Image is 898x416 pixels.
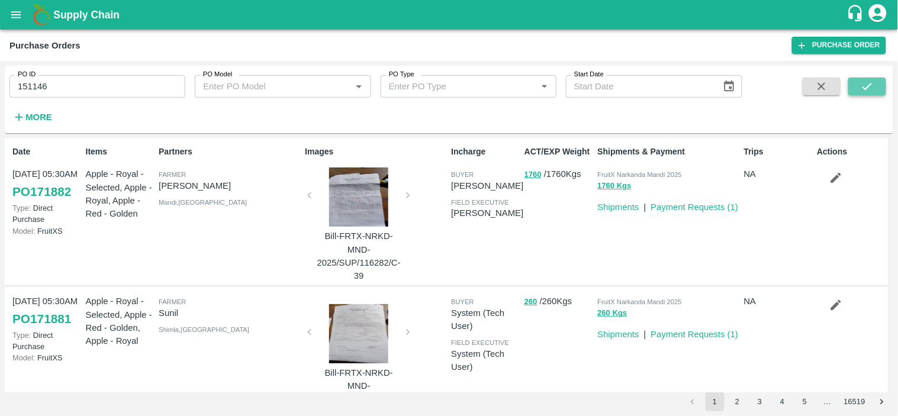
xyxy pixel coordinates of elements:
[818,396,837,408] div: …
[314,230,403,282] p: Bill-FRTX-NRKD-MND-2025/SUP/116282/C-39
[773,392,792,411] button: Go to page 4
[25,112,52,122] strong: More
[9,38,81,53] div: Purchase Orders
[651,202,739,212] a: Payment Requests (1)
[524,167,593,181] p: / 1760 Kgs
[12,353,35,362] span: Model:
[12,167,81,180] p: [DATE] 05:30AM
[841,392,869,411] button: Go to page 16519
[86,146,155,158] p: Items
[451,171,474,178] span: buyer
[451,307,520,333] p: System (Tech User)
[9,75,185,98] input: Enter PO ID
[18,70,36,79] label: PO ID
[12,204,31,212] span: Type:
[867,2,889,27] div: account of current user
[451,207,523,220] p: [PERSON_NAME]
[598,171,682,178] span: FruitX Narkanda Mandi 2025
[744,167,813,180] p: NA
[451,347,520,374] p: System (Tech User)
[706,392,725,411] button: page 1
[53,9,120,21] b: Supply Chain
[159,146,300,158] p: Partners
[451,179,523,192] p: [PERSON_NAME]
[159,298,186,305] span: Farmer
[203,70,233,79] label: PO Model
[796,392,815,411] button: Go to page 5
[537,79,552,94] button: Open
[598,298,682,305] span: FruitX Narkanda Mandi 2025
[524,295,593,308] p: / 260 Kgs
[524,168,542,182] button: 1760
[12,352,81,363] p: FruitXS
[12,202,81,225] p: Direct Purchase
[384,79,518,94] input: Enter PO Type
[744,146,813,158] p: Trips
[2,1,30,28] button: open drawer
[351,79,366,94] button: Open
[524,146,593,158] p: ACT/EXP Weight
[12,225,81,237] p: FruitXS
[728,392,747,411] button: Go to page 2
[598,307,627,320] button: 260 Kgs
[574,70,604,79] label: Start Date
[681,392,893,411] nav: pagination navigation
[524,295,537,309] button: 260
[159,171,186,178] span: Farmer
[846,4,867,25] div: customer-support
[566,75,713,98] input: Start Date
[12,331,31,340] span: Type:
[451,146,520,158] p: Incharge
[639,196,646,214] div: |
[12,295,81,308] p: [DATE] 05:30AM
[598,146,739,158] p: Shipments & Payment
[86,295,155,347] p: Apple - Royal - Selected, Apple - Red - Golden, Apple - Royal
[159,326,249,333] span: Shimla , [GEOGRAPHIC_DATA]
[639,323,646,341] div: |
[9,107,55,127] button: More
[451,339,509,346] span: field executive
[30,3,53,27] img: logo
[12,330,81,352] p: Direct Purchase
[873,392,891,411] button: Go to next page
[389,70,414,79] label: PO Type
[159,199,247,206] span: Mandi , [GEOGRAPHIC_DATA]
[451,199,509,206] span: field executive
[198,79,332,94] input: Enter PO Model
[159,307,300,320] p: Sunil
[12,181,71,202] a: PO171882
[744,295,813,308] p: NA
[792,37,886,54] a: Purchase Order
[598,202,639,212] a: Shipments
[598,179,632,193] button: 1760 Kgs
[598,330,639,339] a: Shipments
[751,392,770,411] button: Go to page 3
[817,146,886,158] p: Actions
[451,298,474,305] span: buyer
[159,179,300,192] p: [PERSON_NAME]
[651,330,739,339] a: Payment Requests (1)
[12,227,35,236] span: Model:
[718,75,741,98] button: Choose date
[12,308,71,330] a: PO171881
[305,146,446,158] p: Images
[12,146,81,158] p: Date
[86,167,155,220] p: Apple - Royal - Selected, Apple - Royal, Apple - Red - Golden
[53,7,846,23] a: Supply Chain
